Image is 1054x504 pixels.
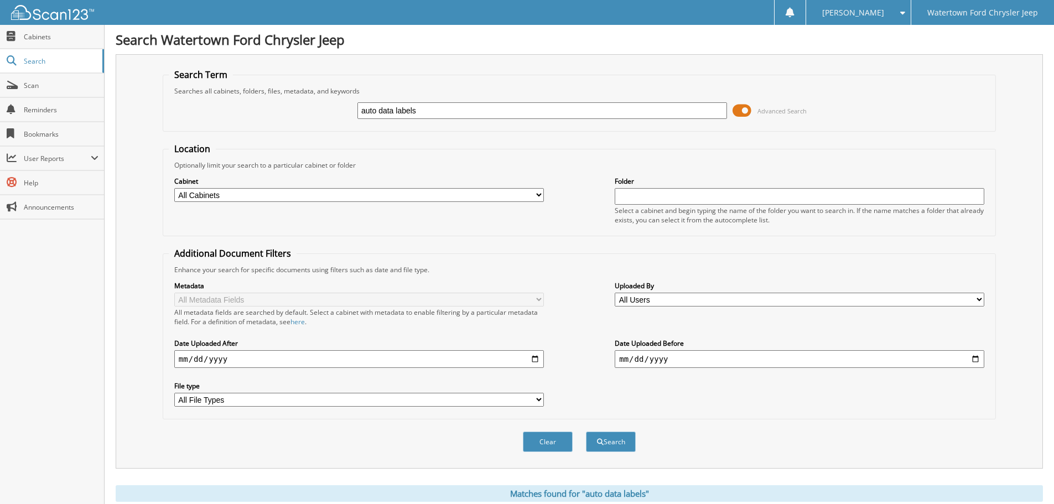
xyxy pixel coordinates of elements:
[615,206,984,225] div: Select a cabinet and begin typing the name of the folder you want to search in. If the name match...
[290,317,305,326] a: here
[24,178,98,188] span: Help
[24,32,98,41] span: Cabinets
[169,160,990,170] div: Optionally limit your search to a particular cabinet or folder
[169,69,233,81] legend: Search Term
[174,350,544,368] input: start
[24,154,91,163] span: User Reports
[24,81,98,90] span: Scan
[169,143,216,155] legend: Location
[174,339,544,348] label: Date Uploaded After
[615,176,984,186] label: Folder
[615,339,984,348] label: Date Uploaded Before
[169,265,990,274] div: Enhance your search for specific documents using filters such as date and file type.
[174,381,544,391] label: File type
[174,308,544,326] div: All metadata fields are searched by default. Select a cabinet with metadata to enable filtering b...
[11,5,94,20] img: scan123-logo-white.svg
[523,432,573,452] button: Clear
[822,9,884,16] span: [PERSON_NAME]
[24,105,98,115] span: Reminders
[116,485,1043,502] div: Matches found for "auto data labels"
[174,176,544,186] label: Cabinet
[615,350,984,368] input: end
[586,432,636,452] button: Search
[24,202,98,212] span: Announcements
[927,9,1038,16] span: Watertown Ford Chrysler Jeep
[24,129,98,139] span: Bookmarks
[757,107,807,115] span: Advanced Search
[169,247,297,259] legend: Additional Document Filters
[169,86,990,96] div: Searches all cabinets, folders, files, metadata, and keywords
[615,281,984,290] label: Uploaded By
[116,30,1043,49] h1: Search Watertown Ford Chrysler Jeep
[24,56,97,66] span: Search
[174,281,544,290] label: Metadata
